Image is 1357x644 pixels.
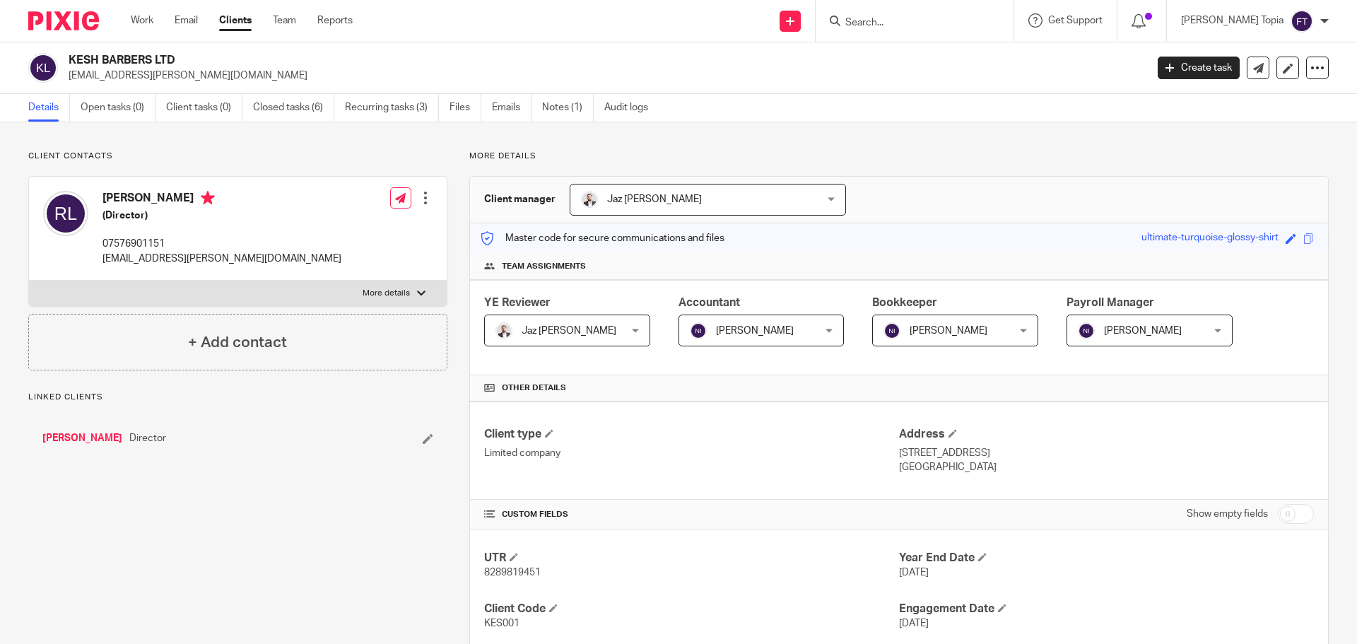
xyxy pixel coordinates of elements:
[484,427,899,442] h4: Client type
[899,568,929,578] span: [DATE]
[166,94,242,122] a: Client tasks (0)
[201,191,215,205] i: Primary
[28,392,447,403] p: Linked clients
[102,209,341,223] h5: (Director)
[450,94,481,122] a: Files
[502,261,586,272] span: Team assignments
[188,332,287,353] h4: + Add contact
[581,191,598,208] img: 48292-0008-compressed%20square.jpg
[1181,13,1283,28] p: [PERSON_NAME] Topia
[484,446,899,460] p: Limited company
[81,94,155,122] a: Open tasks (0)
[102,191,341,209] h4: [PERSON_NAME]
[484,568,541,578] span: 8289819451
[102,252,341,266] p: [EMAIL_ADDRESS][PERSON_NAME][DOMAIN_NAME]
[899,619,929,628] span: [DATE]
[502,382,566,394] span: Other details
[28,53,58,83] img: svg%3E
[484,192,556,206] h3: Client manager
[899,427,1314,442] h4: Address
[28,11,99,30] img: Pixie
[1187,507,1268,521] label: Show empty fields
[69,53,923,68] h2: KESH BARBERS LTD
[690,322,707,339] img: svg%3E
[317,13,353,28] a: Reports
[43,191,88,236] img: svg%3E
[883,322,900,339] img: svg%3E
[872,297,937,308] span: Bookkeeper
[175,13,198,28] a: Email
[363,288,410,299] p: More details
[844,17,971,30] input: Search
[28,94,70,122] a: Details
[1141,230,1279,247] div: ultimate-turquoise-glossy-shirt
[607,194,702,204] span: Jaz [PERSON_NAME]
[484,509,899,520] h4: CUSTOM FIELDS
[484,619,519,628] span: KES001
[716,326,794,336] span: [PERSON_NAME]
[522,326,616,336] span: Jaz [PERSON_NAME]
[253,94,334,122] a: Closed tasks (6)
[484,551,899,566] h4: UTR
[481,231,724,245] p: Master code for secure communications and files
[1291,10,1313,33] img: svg%3E
[910,326,987,336] span: [PERSON_NAME]
[1104,326,1182,336] span: [PERSON_NAME]
[542,94,594,122] a: Notes (1)
[345,94,439,122] a: Recurring tasks (3)
[273,13,296,28] a: Team
[131,13,153,28] a: Work
[899,551,1314,566] h4: Year End Date
[129,431,166,445] span: Director
[678,297,740,308] span: Accountant
[42,431,122,445] a: [PERSON_NAME]
[1078,322,1095,339] img: svg%3E
[1067,297,1154,308] span: Payroll Manager
[899,602,1314,616] h4: Engagement Date
[1158,57,1240,79] a: Create task
[899,446,1314,460] p: [STREET_ADDRESS]
[495,322,512,339] img: 48292-0008-compressed%20square.jpg
[604,94,659,122] a: Audit logs
[69,69,1136,83] p: [EMAIL_ADDRESS][PERSON_NAME][DOMAIN_NAME]
[102,237,341,251] p: 07576901151
[28,151,447,162] p: Client contacts
[469,151,1329,162] p: More details
[484,297,551,308] span: YE Reviewer
[899,460,1314,474] p: [GEOGRAPHIC_DATA]
[1048,16,1103,25] span: Get Support
[492,94,531,122] a: Emails
[219,13,252,28] a: Clients
[484,602,899,616] h4: Client Code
